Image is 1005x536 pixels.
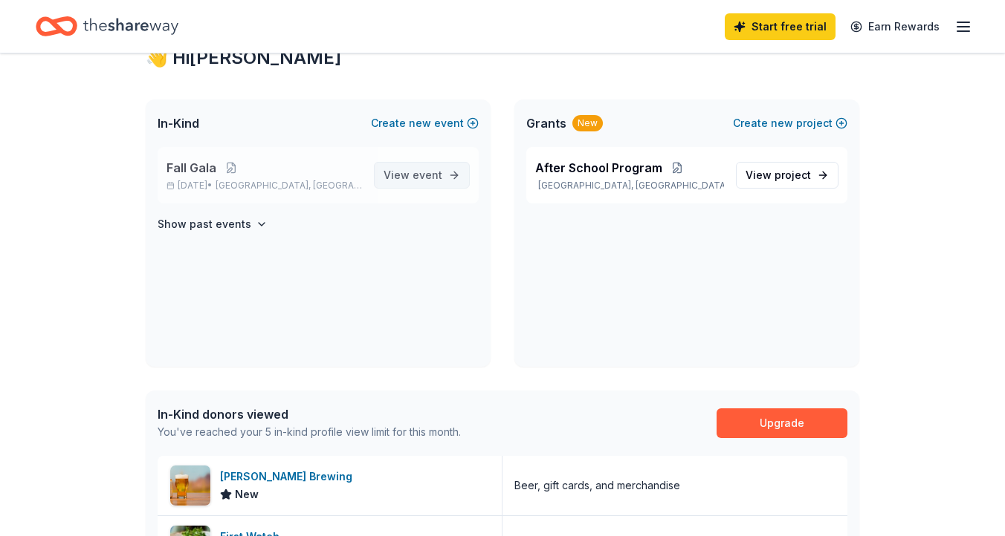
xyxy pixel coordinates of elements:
[36,9,178,44] a: Home
[413,169,442,181] span: event
[158,114,199,132] span: In-Kind
[235,486,259,503] span: New
[746,166,811,184] span: View
[572,115,603,131] div: New
[158,405,461,423] div: In-Kind donors viewed
[775,169,811,181] span: project
[841,13,949,40] a: Earn Rewards
[526,114,566,132] span: Grants
[725,13,836,40] a: Start free trial
[146,46,859,70] div: 👋 Hi [PERSON_NAME]
[167,180,362,192] p: [DATE] •
[170,465,210,506] img: Image for Huss Brewing
[371,114,479,132] button: Createnewevent
[535,159,662,177] span: After School Program
[158,215,251,233] h4: Show past events
[733,114,847,132] button: Createnewproject
[158,423,461,441] div: You've reached your 5 in-kind profile view limit for this month.
[374,162,470,189] a: View event
[535,180,724,192] p: [GEOGRAPHIC_DATA], [GEOGRAPHIC_DATA]
[736,162,838,189] a: View project
[220,468,358,486] div: [PERSON_NAME] Brewing
[216,180,362,192] span: [GEOGRAPHIC_DATA], [GEOGRAPHIC_DATA]
[409,114,431,132] span: new
[167,159,216,177] span: Fall Gala
[514,477,680,494] div: Beer, gift cards, and merchandise
[158,215,268,233] button: Show past events
[384,166,442,184] span: View
[771,114,793,132] span: new
[717,408,847,438] a: Upgrade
